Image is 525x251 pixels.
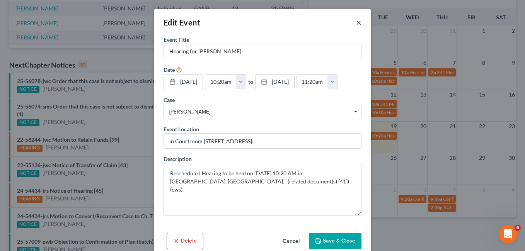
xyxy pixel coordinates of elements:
[499,225,517,243] iframe: Intercom live chat
[164,134,361,148] input: Enter location...
[164,104,361,119] span: Select box activate
[309,233,361,249] button: Save & Close
[164,75,203,89] a: [DATE]
[164,155,192,163] label: Description
[164,96,175,104] label: Case
[276,234,306,249] button: Cancel
[164,18,200,27] span: Edit Event
[169,108,356,116] span: [PERSON_NAME]
[164,66,175,74] label: Date
[164,125,199,133] label: Event Location
[205,75,236,89] input: -- : --
[164,44,361,59] input: Enter event name...
[164,36,189,43] span: Event Title
[356,18,361,27] button: ×
[297,75,328,89] input: -- : --
[167,233,203,249] button: Delete
[515,225,521,231] span: 6
[248,78,253,86] label: to
[256,75,294,89] a: [DATE]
